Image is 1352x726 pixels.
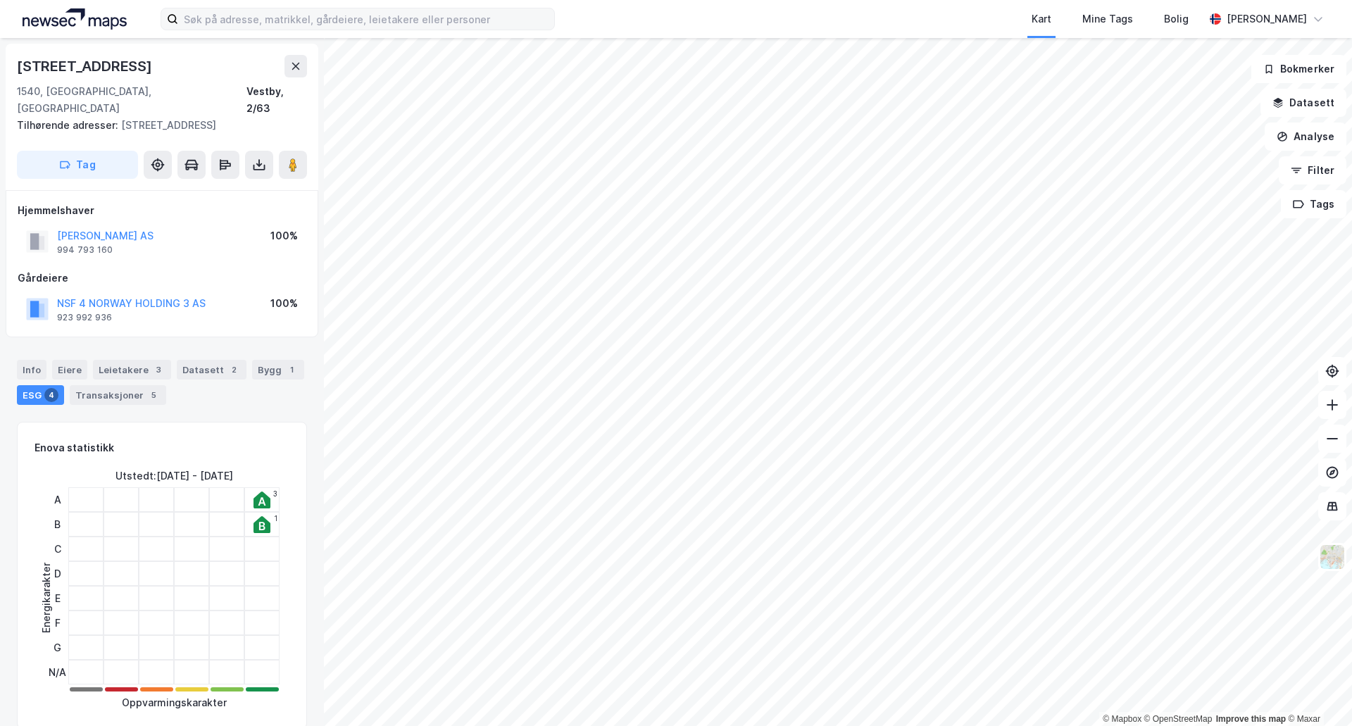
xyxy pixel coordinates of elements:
[17,385,64,405] div: ESG
[274,514,277,522] div: 1
[270,227,298,244] div: 100%
[1082,11,1133,27] div: Mine Tags
[1281,190,1346,218] button: Tags
[52,360,87,380] div: Eiere
[17,55,155,77] div: [STREET_ADDRESS]
[17,119,121,131] span: Tilhørende adresser:
[1144,714,1213,724] a: OpenStreetMap
[17,83,246,117] div: 1540, [GEOGRAPHIC_DATA], [GEOGRAPHIC_DATA]
[49,487,66,512] div: A
[177,360,246,380] div: Datasett
[1279,156,1346,184] button: Filter
[270,295,298,312] div: 100%
[252,360,304,380] div: Bygg
[1103,714,1141,724] a: Mapbox
[284,363,299,377] div: 1
[18,270,306,287] div: Gårdeiere
[146,388,161,402] div: 5
[49,611,66,635] div: F
[38,563,55,633] div: Energikarakter
[93,360,171,380] div: Leietakere
[57,244,113,256] div: 994 793 160
[49,635,66,660] div: G
[1319,544,1346,570] img: Z
[122,694,227,711] div: Oppvarmingskarakter
[178,8,554,30] input: Søk på adresse, matrikkel, gårdeiere, leietakere eller personer
[44,388,58,402] div: 4
[35,439,114,456] div: Enova statistikk
[57,312,112,323] div: 923 992 936
[49,660,66,684] div: N/A
[1265,123,1346,151] button: Analyse
[17,151,138,179] button: Tag
[49,512,66,537] div: B
[49,561,66,586] div: D
[1216,714,1286,724] a: Improve this map
[151,363,165,377] div: 3
[70,385,166,405] div: Transaksjoner
[227,363,241,377] div: 2
[1282,658,1352,726] iframe: Chat Widget
[1227,11,1307,27] div: [PERSON_NAME]
[17,117,296,134] div: [STREET_ADDRESS]
[273,489,277,498] div: 3
[23,8,127,30] img: logo.a4113a55bc3d86da70a041830d287a7e.svg
[1164,11,1189,27] div: Bolig
[115,468,233,484] div: Utstedt : [DATE] - [DATE]
[1251,55,1346,83] button: Bokmerker
[49,586,66,611] div: E
[18,202,306,219] div: Hjemmelshaver
[49,537,66,561] div: C
[1032,11,1051,27] div: Kart
[17,360,46,380] div: Info
[246,83,307,117] div: Vestby, 2/63
[1260,89,1346,117] button: Datasett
